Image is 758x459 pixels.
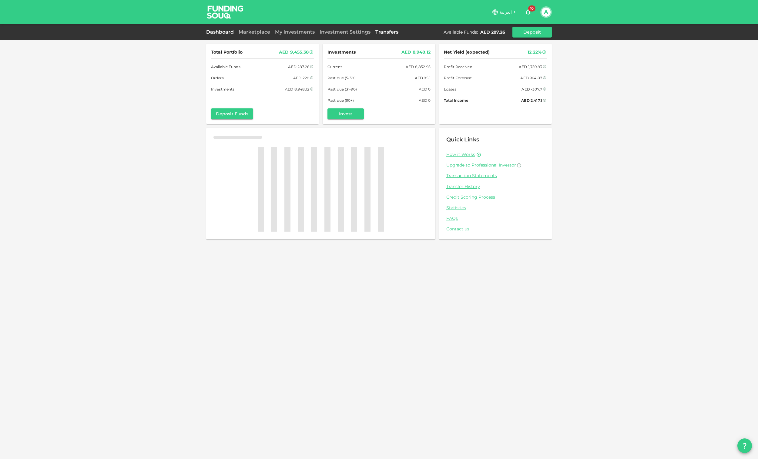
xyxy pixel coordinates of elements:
[327,75,356,81] span: Past due (5-30)
[519,64,542,70] div: AED 1,759.93
[446,162,516,168] span: Upgrade to Professional Investor
[528,48,542,56] div: 12.22%
[446,226,545,232] a: Contact us
[444,97,468,104] span: Total Income
[444,86,456,92] span: Losses
[512,27,552,38] button: Deposit
[211,48,243,56] span: Total Portfolio
[406,64,431,70] div: AED 8,852.95
[211,108,253,119] button: Deposit Funds
[737,438,752,453] button: question
[419,86,431,92] div: AED 0
[401,48,431,56] div: AED 8,948.12
[373,29,401,35] a: Transfers
[327,48,356,56] span: Investments
[522,6,534,18] button: 10
[444,48,490,56] span: Net Yield (expected)
[446,152,475,157] a: How it Works
[522,86,542,92] div: AED -307.7
[520,75,542,81] div: AED 964.87
[327,97,354,104] span: Past due (90+)
[444,75,472,81] span: Profit Forecast
[480,29,505,35] div: AED 287.26
[206,29,236,35] a: Dashboard
[446,136,479,143] span: Quick Links
[236,29,273,35] a: Marketplace
[285,86,309,92] div: AED 8,948.12
[528,5,535,12] span: 10
[317,29,373,35] a: Investment Settings
[542,8,551,17] button: A
[500,9,512,15] span: العربية
[211,86,234,92] span: Investments
[446,205,545,211] a: Statistics
[327,86,357,92] span: Past due (31-90)
[327,64,342,70] span: Current
[288,64,309,70] div: AED 287.26
[521,97,542,104] div: AED 2,417.1
[415,75,431,81] div: AED 95.1
[211,75,224,81] span: Orders
[446,184,545,190] a: Transfer History
[293,75,309,81] div: AED 220
[273,29,317,35] a: My Investments
[211,64,240,70] span: Available Funds
[327,108,364,119] button: Invest
[446,162,545,168] a: Upgrade to Professional Investor
[419,97,431,104] div: AED 0
[446,173,545,179] a: Transaction Statements
[444,29,478,35] div: Available Funds :
[446,194,545,200] a: Credit Scoring Process
[279,48,309,56] div: AED 9,455.38
[444,64,472,70] span: Profit Received
[446,216,545,221] a: FAQs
